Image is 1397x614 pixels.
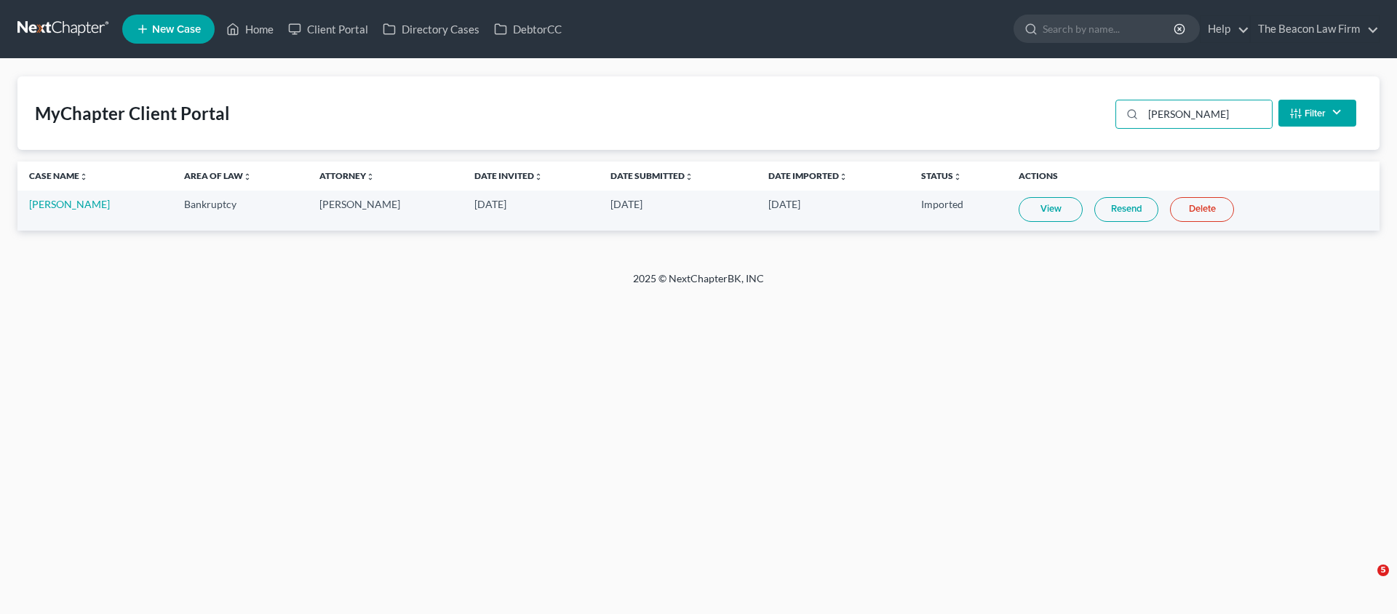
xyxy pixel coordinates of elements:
div: 2025 © NextChapterBK, INC [284,271,1113,298]
a: View [1019,197,1083,222]
i: unfold_more [366,172,375,181]
i: unfold_more [79,172,88,181]
button: Filter [1278,100,1356,127]
a: Delete [1170,197,1234,222]
a: DebtorCC [487,16,569,42]
i: unfold_more [534,172,543,181]
a: Date Submittedunfold_more [610,170,693,181]
a: Directory Cases [375,16,487,42]
a: Date Importedunfold_more [768,170,848,181]
a: Case Nameunfold_more [29,170,88,181]
a: [PERSON_NAME] [29,198,110,210]
a: Attorneyunfold_more [319,170,375,181]
td: Imported [910,191,1007,231]
a: Statusunfold_more [921,170,962,181]
iframe: Intercom live chat [1348,565,1382,599]
span: 5 [1377,565,1389,576]
input: Search by name... [1043,15,1176,42]
i: unfold_more [685,172,693,181]
span: [DATE] [610,198,642,210]
td: Bankruptcy [172,191,308,231]
i: unfold_more [243,172,252,181]
span: New Case [152,24,201,35]
i: unfold_more [953,172,962,181]
th: Actions [1007,162,1380,191]
a: Date Invitedunfold_more [474,170,543,181]
a: Home [219,16,281,42]
a: Area of Lawunfold_more [184,170,252,181]
a: Resend [1094,197,1158,222]
i: unfold_more [839,172,848,181]
a: Client Portal [281,16,375,42]
input: Search... [1143,100,1272,128]
a: Help [1201,16,1249,42]
a: The Beacon Law Firm [1251,16,1379,42]
td: [PERSON_NAME] [308,191,463,231]
span: [DATE] [474,198,506,210]
div: MyChapter Client Portal [35,102,230,125]
span: [DATE] [768,198,800,210]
